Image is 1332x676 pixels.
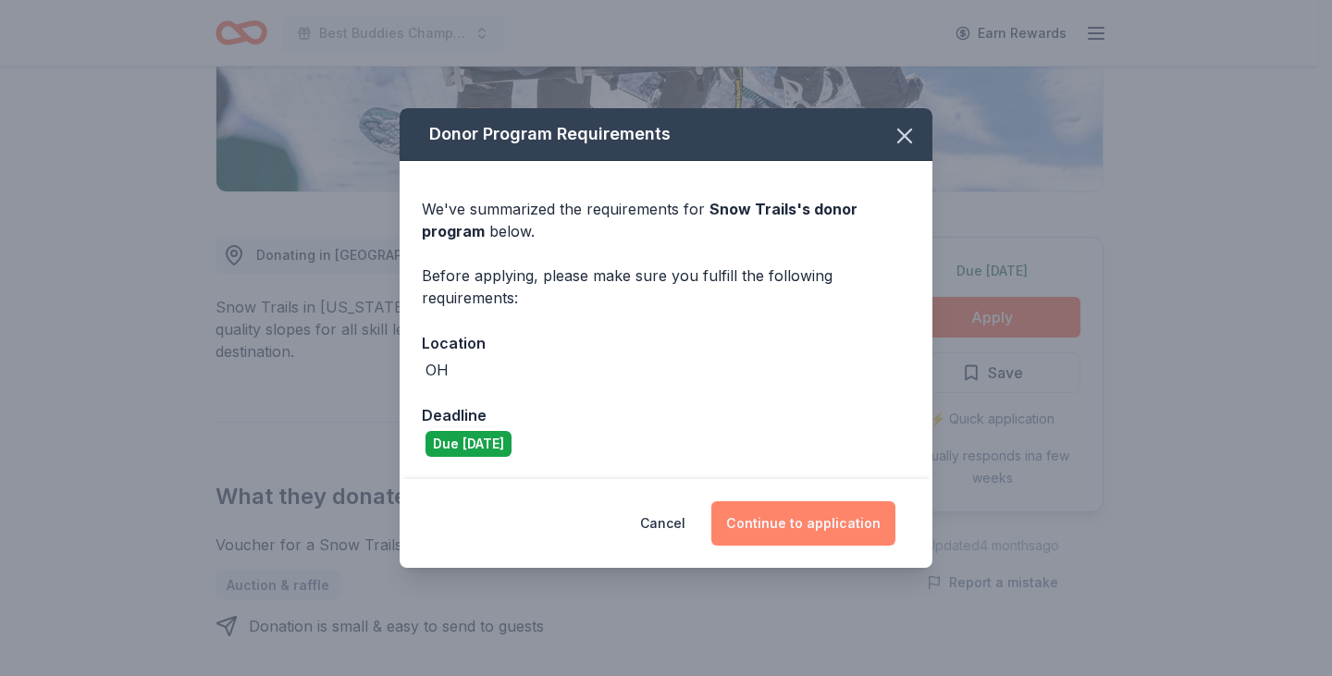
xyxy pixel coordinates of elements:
div: OH [425,359,449,381]
div: Donor Program Requirements [400,108,932,161]
div: Deadline [422,403,910,427]
div: We've summarized the requirements for below. [422,198,910,242]
button: Continue to application [711,501,895,546]
button: Cancel [640,501,685,546]
div: Due [DATE] [425,431,512,457]
div: Before applying, please make sure you fulfill the following requirements: [422,264,910,309]
div: Location [422,331,910,355]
